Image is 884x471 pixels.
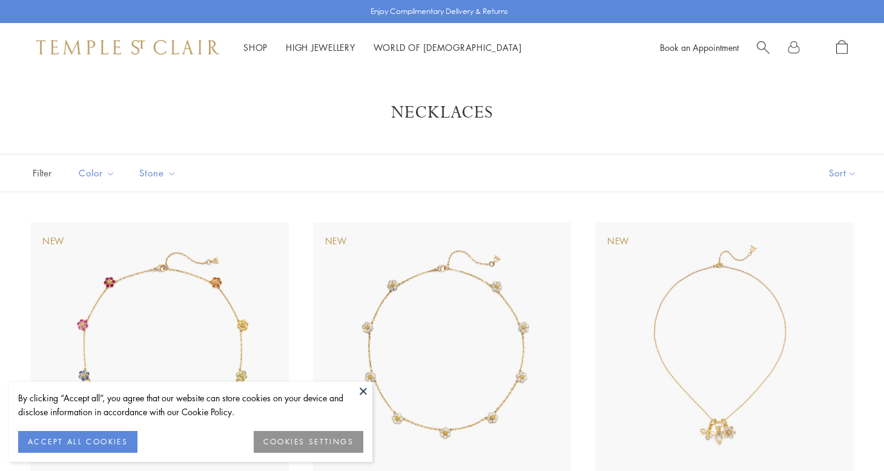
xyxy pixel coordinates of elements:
div: New [42,235,64,248]
div: By clicking “Accept all”, you agree that our website can store cookies on your device and disclos... [18,391,363,419]
span: Color [73,165,124,181]
div: New [325,235,347,248]
p: Enjoy Complimentary Delivery & Returns [371,5,508,18]
img: Temple St. Clair [36,40,219,55]
button: Show sort by [802,155,884,192]
a: World of [DEMOGRAPHIC_DATA]World of [DEMOGRAPHIC_DATA] [374,41,522,53]
a: Open Shopping Bag [836,40,848,55]
button: COOKIES SETTINGS [254,431,363,453]
a: ShopShop [243,41,268,53]
iframe: Gorgias live chat messenger [823,414,872,459]
div: New [607,235,629,248]
span: Stone [133,165,185,181]
a: High JewelleryHigh Jewellery [286,41,355,53]
a: Search [757,40,770,55]
a: Book an Appointment [660,41,739,53]
button: Color [70,159,124,187]
h1: Necklaces [48,102,836,124]
button: Stone [130,159,185,187]
nav: Main navigation [243,40,522,55]
button: ACCEPT ALL COOKIES [18,431,137,453]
